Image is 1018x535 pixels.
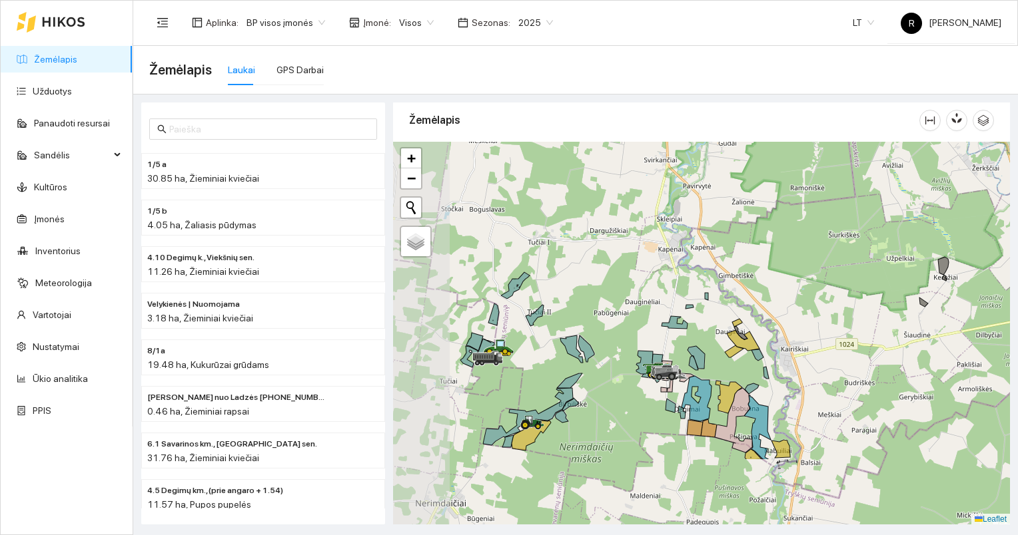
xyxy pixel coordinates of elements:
[399,13,434,33] span: Visos
[33,405,51,416] a: PPIS
[919,110,941,131] button: column-width
[147,266,259,277] span: 11.26 ha, Žieminiai kviečiai
[349,17,360,28] span: shop
[149,9,176,36] button: menu-fold
[33,309,71,320] a: Vartotojai
[401,148,421,168] a: Zoom in
[409,101,919,139] div: Žemėlapis
[363,15,391,30] span: Įmonė :
[34,142,110,168] span: Sandėlis
[401,227,430,256] a: Layers
[147,345,165,357] span: 8/1a
[147,205,167,218] span: 1/5 b
[169,122,369,136] input: Paieška
[34,118,110,128] a: Panaudoti resursai
[147,359,269,370] span: 19.48 ha, Kukurūzai grūdams
[901,17,1001,28] span: [PERSON_NAME]
[147,391,326,404] span: Paškevičiaus Felikso nuo Ladzės (2) 229525-2470 - 2
[147,298,240,311] span: Velykienės | Nuomojama
[33,373,88,384] a: Ūkio analitika
[147,173,259,184] span: 30.85 ha, Žieminiai kviečiai
[34,182,67,192] a: Kultūros
[407,150,416,166] span: +
[472,15,510,30] span: Sezonas :
[401,168,421,188] a: Zoom out
[401,198,421,218] button: Initiate a new search
[149,59,212,81] span: Žemėlapis
[228,63,255,77] div: Laukai
[206,15,239,30] span: Aplinka :
[33,341,79,352] a: Nustatymai
[35,246,81,256] a: Inventorius
[920,115,940,126] span: column-width
[157,124,167,134] span: search
[247,13,325,33] span: BP visos įmonės
[34,54,77,65] a: Žemėlapis
[407,170,416,186] span: −
[192,17,203,28] span: layout
[147,438,317,450] span: 6.1 Savarinos km., Viekšnių sen.
[157,17,169,29] span: menu-fold
[147,220,256,230] span: 4.05 ha, Žaliasis pūdymas
[975,514,1007,524] a: Leaflet
[147,452,259,463] span: 31.76 ha, Žieminiai kviečiai
[458,17,468,28] span: calendar
[147,406,249,417] span: 0.46 ha, Žieminiai rapsai
[34,214,65,224] a: Įmonės
[518,13,553,33] span: 2025
[276,63,324,77] div: GPS Darbai
[33,86,72,96] a: Užduotys
[909,13,915,34] span: R
[147,313,253,323] span: 3.18 ha, Žieminiai kviečiai
[147,499,251,510] span: 11.57 ha, Pupos pupelės
[147,158,167,171] span: 1/5 a
[853,13,874,33] span: LT
[147,484,283,497] span: 4.5 Degimų km., (prie angaro + 1.54)
[35,277,92,288] a: Meteorologija
[147,252,254,264] span: 4.10 Degimų k., Viekšnių sen.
